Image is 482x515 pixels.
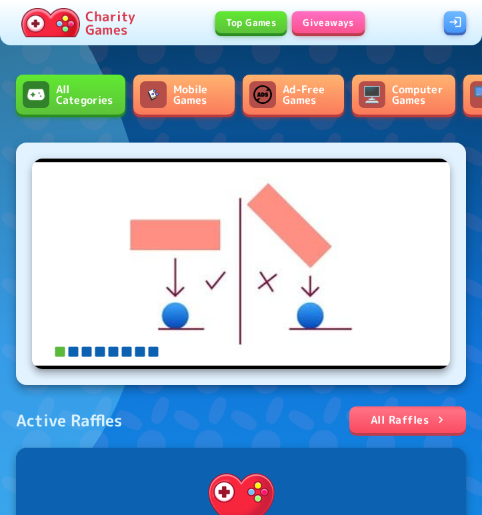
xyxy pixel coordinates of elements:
[16,410,122,431] div: Active Raffles
[292,11,365,33] a: Giveaways
[21,8,80,37] img: Charity.Games
[32,159,450,369] img: Kuttuk
[16,75,125,115] a: All CategoriesAll Categories
[352,75,455,115] a: Computer GamesComputer Games
[133,75,235,115] a: Mobile GamesMobile Games
[16,5,141,40] a: Charity Games
[215,11,287,33] a: Top Games
[349,406,466,433] a: All Raffles
[243,75,344,115] a: Ad-Free GamesAd-Free Games
[85,9,135,36] p: Charity Games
